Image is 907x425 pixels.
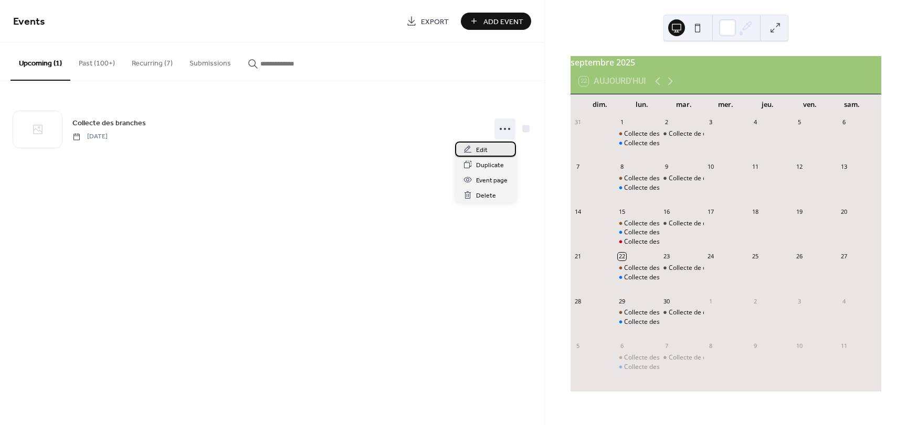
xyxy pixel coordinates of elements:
[659,353,704,362] div: Collecte de déchet
[662,297,670,305] div: 30
[707,208,715,215] div: 17
[624,318,722,326] div: Collecte des matières recyclables
[669,308,723,317] div: Collecte de déchet
[72,132,108,141] span: [DATE]
[624,139,722,148] div: Collecte des matières recyclables
[659,219,704,228] div: Collecte de déchet
[574,253,582,260] div: 21
[796,208,804,215] div: 19
[181,42,239,80] button: Submissions
[618,118,626,126] div: 1
[669,129,723,138] div: Collecte de déchet
[615,174,659,183] div: Collecte des matières organiques
[751,342,759,350] div: 9
[574,163,582,171] div: 7
[615,129,659,138] div: Collecte des matières organiques
[70,42,123,80] button: Past (100+)
[624,183,722,192] div: Collecte des matières recyclables
[659,129,704,138] div: Collecte de déchet
[796,118,804,126] div: 5
[707,163,715,171] div: 10
[615,353,659,362] div: Collecte des matières organiques
[624,273,722,282] div: Collecte des matières recyclables
[476,145,488,156] span: Edit
[662,208,670,215] div: 16
[662,342,670,350] div: 7
[574,208,582,215] div: 14
[624,174,722,183] div: Collecte des matières organiques
[10,42,70,81] button: Upcoming (1)
[707,342,715,350] div: 8
[751,297,759,305] div: 2
[751,118,759,126] div: 4
[574,297,582,305] div: 28
[840,253,848,260] div: 27
[662,253,670,260] div: 23
[705,94,747,115] div: mer.
[840,118,848,126] div: 6
[618,253,626,260] div: 22
[707,253,715,260] div: 24
[476,190,496,201] span: Delete
[789,94,831,115] div: ven.
[707,118,715,126] div: 3
[72,118,146,129] span: Collecte des branches
[751,208,759,215] div: 18
[615,183,659,192] div: Collecte des matières recyclables
[796,253,804,260] div: 26
[796,163,804,171] div: 12
[421,16,449,27] span: Export
[624,237,714,246] div: Collecte des objets volumineux
[751,253,759,260] div: 25
[615,273,659,282] div: Collecte des matières recyclables
[669,219,723,228] div: Collecte de déchet
[831,94,873,115] div: sam.
[624,363,722,372] div: Collecte des matières recyclables
[461,13,531,30] button: Add Event
[615,264,659,273] div: Collecte des matières organiques
[615,308,659,317] div: Collecte des matières organiques
[669,174,723,183] div: Collecte de déchet
[615,228,659,237] div: Collecte des matières recyclables
[483,16,523,27] span: Add Event
[615,139,659,148] div: Collecte des matières recyclables
[663,94,705,115] div: mar.
[618,297,626,305] div: 29
[747,94,789,115] div: jeu.
[624,228,722,237] div: Collecte des matières recyclables
[624,353,722,362] div: Collecte des matières organiques
[615,318,659,326] div: Collecte des matières recyclables
[571,56,881,69] div: septembre 2025
[123,42,181,80] button: Recurring (7)
[618,342,626,350] div: 6
[840,297,848,305] div: 4
[615,363,659,372] div: Collecte des matières recyclables
[707,297,715,305] div: 1
[624,264,722,273] div: Collecte des matières organiques
[669,353,723,362] div: Collecte de déchet
[840,342,848,350] div: 11
[624,129,722,138] div: Collecte des matières organiques
[796,297,804,305] div: 3
[72,117,146,129] a: Collecte des branches
[476,175,508,186] span: Event page
[840,208,848,215] div: 20
[669,264,723,273] div: Collecte de déchet
[476,160,504,171] span: Duplicate
[574,342,582,350] div: 5
[662,118,670,126] div: 2
[398,13,457,30] a: Export
[618,163,626,171] div: 8
[615,237,659,246] div: Collecte des objets volumineux
[618,208,626,215] div: 15
[624,219,722,228] div: Collecte des matières organiques
[579,94,621,115] div: dim.
[621,94,663,115] div: lun.
[659,264,704,273] div: Collecte de déchet
[659,174,704,183] div: Collecte de déchet
[624,308,722,317] div: Collecte des matières organiques
[659,308,704,317] div: Collecte de déchet
[662,163,670,171] div: 9
[751,163,759,171] div: 11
